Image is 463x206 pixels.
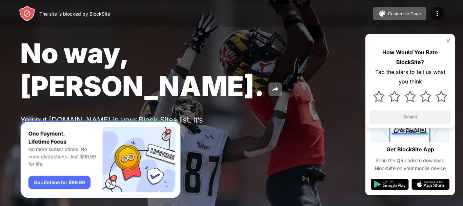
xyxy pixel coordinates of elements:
img: header-logo.svg [19,5,35,22]
img: star.svg [420,91,431,102]
div: The site is blocked by BlockSite [39,11,110,17]
div: You put [DOMAIN_NAME] in your Block Sites list. It’s probably there for a reason. [20,115,230,133]
img: star.svg [436,91,447,102]
img: share.svg [271,85,279,93]
img: star.svg [373,91,385,102]
div: Tap the stars to tell us what you think [369,67,451,87]
button: Customize Page [373,7,426,20]
img: star.svg [389,91,400,102]
img: star.svg [404,91,416,102]
iframe: Banner [20,120,181,198]
div: How Would You Rate BlockSite? [369,48,451,67]
div: Customize Page [388,11,421,16]
img: pallet.svg [378,10,386,18]
img: menu-icon.svg [433,10,441,18]
img: rate-us-close.svg [445,38,451,43]
button: Submit [369,110,451,124]
span: No way, [PERSON_NAME]. [20,37,264,102]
